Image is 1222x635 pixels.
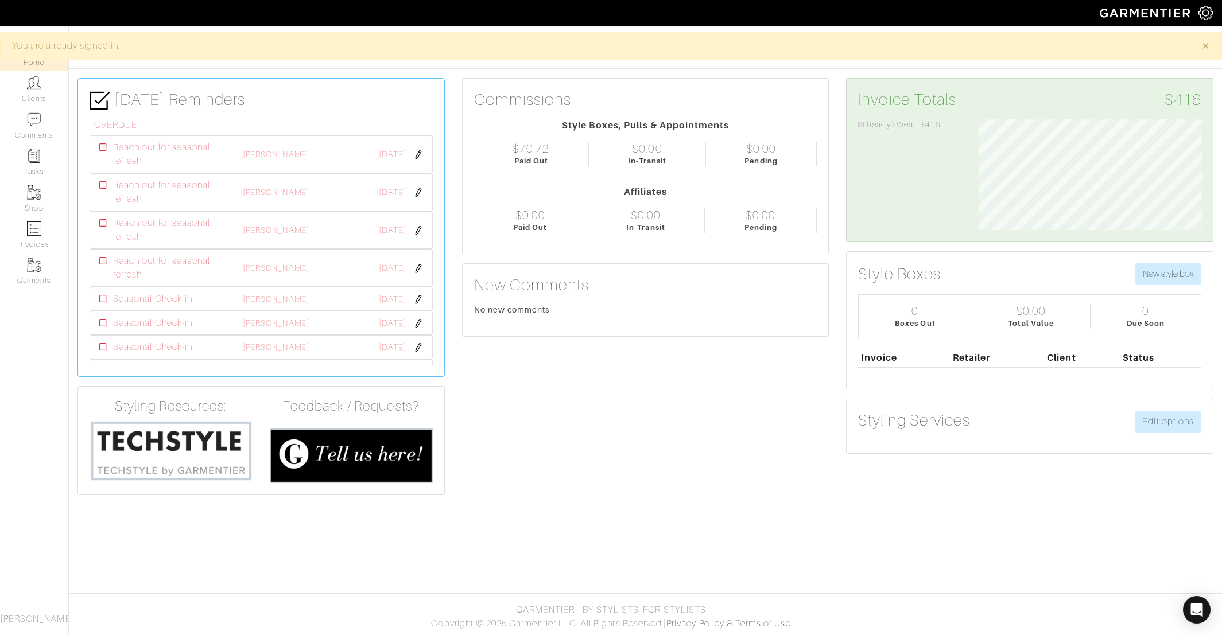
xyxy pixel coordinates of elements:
[243,188,309,197] a: [PERSON_NAME]
[858,90,1201,110] h3: Invoice Totals
[1127,318,1165,329] div: Due Soon
[474,304,817,315] div: No new comments
[1044,348,1119,368] th: Client
[414,150,423,159] img: pen-cf24a1663064a2ec1b9c1bd2387e9de7a2fa800b781884d57f21acf72779bad2.png
[270,398,433,415] h4: Feedback / Requests?
[632,142,662,155] div: $0.00
[514,155,548,166] div: Paid Out
[1120,348,1201,368] th: Status
[895,318,935,329] div: Boxes Out
[27,76,41,90] img: clients-icon-6bae9207a08558b7cb47a8932f037763ab4055f8c8b6bfacd5dc20c3e0201464.png
[1198,6,1213,20] img: gear-icon-white-bd11855cb880d31180b6d7d6211b90ccbf57a29d726f0c71d8c61bd08dd39cc2.png
[414,295,423,304] img: pen-cf24a1663064a2ec1b9c1bd2387e9de7a2fa800b781884d57f21acf72779bad2.png
[746,208,775,222] div: $0.00
[744,222,777,233] div: Pending
[1142,304,1149,318] div: 0
[113,316,192,330] span: Seasonal Check-in
[1183,596,1211,624] div: Open Intercom Messenger
[243,225,309,235] a: [PERSON_NAME]
[27,112,41,127] img: comment-icon-a0a6a9ef722e966f86d9cbdc48e553b5cf19dbc54f86b18d962a5391bc8f6eb6.png
[113,141,224,168] span: Reach out for seasonal refresh
[379,262,406,275] span: [DATE]
[379,149,406,161] span: [DATE]
[113,292,192,306] span: Seasonal Check-in
[379,293,406,306] span: [DATE]
[243,263,309,272] a: [PERSON_NAME]
[270,428,433,483] img: feedback_requests-3821251ac2bd56c73c230f3229a5b25d6eb027adea667894f41107c140538ee0.png
[626,222,665,233] div: In-Transit
[27,149,41,163] img: reminder-icon-8004d30b9f0a5d33ae49ab947aed9ed385cf756f9e5892f1edd6e32f2345188e.png
[1135,263,1201,285] button: New style box
[858,411,970,430] h3: Styling Services
[379,341,406,354] span: [DATE]
[513,222,547,233] div: Paid Out
[911,304,918,318] div: 0
[414,343,423,352] img: pen-cf24a1663064a2ec1b9c1bd2387e9de7a2fa800b781884d57f21acf72779bad2.png
[113,364,192,378] span: Seasonal Check-in
[950,348,1044,368] th: Retailer
[379,186,406,199] span: [DATE]
[90,90,433,111] h3: [DATE] Reminders
[513,142,549,155] div: $70.72
[243,318,309,328] a: [PERSON_NAME]
[744,155,777,166] div: Pending
[1135,411,1201,433] a: Edit options
[1016,304,1046,318] div: $0.00
[746,142,776,155] div: $0.00
[113,254,224,282] span: Reach out for seasonal refresh
[666,618,790,629] a: Privacy Policy & Terms of Use
[474,275,817,295] h3: New Comments
[858,119,961,131] li: Ready2Wear: $416
[243,150,309,159] a: [PERSON_NAME]
[27,258,41,272] img: garments-icon-b7da505a4dc4fd61783c78ac3ca0ef83fa9d6f193b1c9dc38574b1d14d53ca28.png
[515,208,545,222] div: $0.00
[631,208,661,222] div: $0.00
[90,398,253,415] h4: Styling Resources:
[1094,3,1198,23] img: garmentier-logo-header-white-b43fb05a5012e4ada735d5af1a66efaba907eab6374d6393d1fbf88cb4ef424d.png
[1008,318,1054,329] div: Total Value
[858,264,941,284] h3: Style Boxes
[90,419,253,482] img: techstyle-93310999766a10050dc78ceb7f971a75838126fd19372ce40ba20cdf6a89b94b.png
[243,342,309,352] a: [PERSON_NAME]
[414,264,423,273] img: pen-cf24a1663064a2ec1b9c1bd2387e9de7a2fa800b781884d57f21acf72779bad2.png
[858,348,950,368] th: Invoice
[628,155,667,166] div: In-Transit
[431,618,664,629] span: Copyright © 2025 Garmentier LLC. All Rights Reserved.
[1165,90,1201,110] span: $416
[414,188,423,197] img: pen-cf24a1663064a2ec1b9c1bd2387e9de7a2fa800b781884d57f21acf72779bad2.png
[94,120,433,131] h6: OVERDUE
[1201,38,1210,53] span: ×
[113,178,224,206] span: Reach out for seasonal refresh
[113,340,192,354] span: Seasonal Check-in
[474,90,572,110] h3: Commissions
[243,294,309,303] a: [PERSON_NAME]
[474,185,817,199] div: Affiliates
[414,319,423,328] img: pen-cf24a1663064a2ec1b9c1bd2387e9de7a2fa800b781884d57f21acf72779bad2.png
[379,224,406,237] span: [DATE]
[113,216,224,244] span: Reach out for seasonal refresh
[414,226,423,235] img: pen-cf24a1663064a2ec1b9c1bd2387e9de7a2fa800b781884d57f21acf72779bad2.png
[27,185,41,200] img: garments-icon-b7da505a4dc4fd61783c78ac3ca0ef83fa9d6f193b1c9dc38574b1d14d53ca28.png
[379,317,406,330] span: [DATE]
[12,39,1185,53] div: You are already signed in.
[474,119,817,133] div: Style Boxes, Pulls & Appointments
[27,221,41,236] img: orders-icon-0abe47150d42831381b5fb84f609e132dff9fe21cb692f30cb5eec754e2cba89.png
[90,91,110,111] img: check-box-icon-36a4915ff3ba2bd8f6e4f29bc755bb66becd62c870f447fc0dd1365fcfddab58.png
